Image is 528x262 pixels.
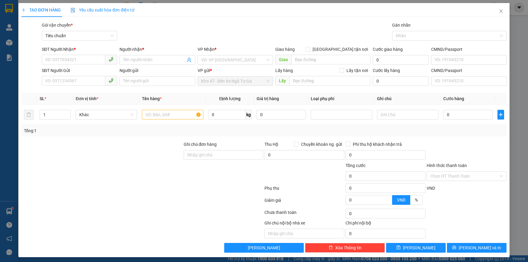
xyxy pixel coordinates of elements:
[257,110,306,120] input: 0
[248,244,280,251] span: [PERSON_NAME]
[373,68,400,73] label: Cước lấy hàng
[120,67,195,74] div: Người gửi
[76,96,98,101] span: Đơn vị tính
[335,244,362,251] span: Xóa Thông tin
[42,23,73,28] span: Gói vận chuyển
[499,9,503,14] span: close
[120,46,195,53] div: Người nhận
[350,141,404,148] span: Phí thu hộ khách nhận trả
[264,209,345,220] div: Chưa thanh toán
[447,243,507,253] button: printer[PERSON_NAME] và In
[42,67,117,74] div: SĐT Người Gửi
[443,96,464,101] span: Cước hàng
[386,243,446,253] button: save[PERSON_NAME]
[344,67,370,74] span: Lấy tận nơi
[71,8,134,12] span: Yêu cầu xuất hóa đơn điện tử
[375,93,441,105] th: Ghi chú
[21,8,26,12] span: plus
[452,245,457,250] span: printer
[305,243,385,253] button: deleteXóa Thông tin
[427,163,467,168] label: Hình thức thanh toán
[142,110,203,120] input: VD: Bàn, Ghế
[415,198,418,202] span: %
[24,127,204,134] div: Tổng: 1
[79,110,133,119] span: Khác
[396,245,401,250] span: save
[373,55,429,65] input: Cước giao hàng
[184,142,217,147] label: Ghi chú đơn hàng
[427,186,435,191] span: VND
[264,142,278,147] span: Thu Hộ
[403,244,435,251] span: [PERSON_NAME]
[21,8,61,12] span: TẠO ĐƠN HÀNG
[219,96,241,101] span: Định lượng
[377,110,438,120] input: Ghi Chú
[329,245,333,250] span: delete
[264,229,344,238] input: Nhập ghi chú
[397,198,405,202] span: VND
[224,243,304,253] button: [PERSON_NAME]
[275,76,289,86] span: Lấy
[346,163,366,168] span: Tổng cước
[459,244,501,251] span: [PERSON_NAME] và In
[24,110,34,120] button: delete
[257,96,279,101] span: Giá trị hàng
[275,68,293,73] span: Lấy hàng
[40,96,44,101] span: SL
[187,57,192,62] span: user-add
[42,46,117,53] div: SĐT Người Nhận
[246,110,252,120] span: kg
[431,67,507,74] div: CMND/Passport
[109,57,113,62] span: phone
[198,47,215,52] span: VP Nhận
[497,110,504,120] button: plus
[346,220,425,229] div: Chi phí nội bộ
[201,77,269,86] span: Kho 47 - Bến Xe Ngã Tư Ga
[71,8,75,13] img: icon
[142,96,162,101] span: Tên hàng
[264,197,345,208] div: Giảm giá
[498,112,504,117] span: plus
[45,31,113,40] span: Tiêu chuẩn
[289,76,370,86] input: Dọc đường
[291,55,370,64] input: Dọc đường
[310,46,370,53] span: [GEOGRAPHIC_DATA] tận nơi
[392,23,411,28] label: Gán nhãn
[264,220,344,229] div: Ghi chú nội bộ nhà xe
[275,55,291,64] span: Giao
[109,78,113,83] span: phone
[308,93,375,105] th: Loại phụ phí
[493,3,510,20] button: Close
[373,47,403,52] label: Cước giao hàng
[431,46,507,53] div: CMND/Passport
[198,67,273,74] div: VP gửi
[373,76,429,86] input: Cước lấy hàng
[299,141,344,148] span: Chuyển khoản ng. gửi
[184,150,264,160] input: Ghi chú đơn hàng
[264,185,345,195] div: Phụ thu
[275,47,295,52] span: Giao hàng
